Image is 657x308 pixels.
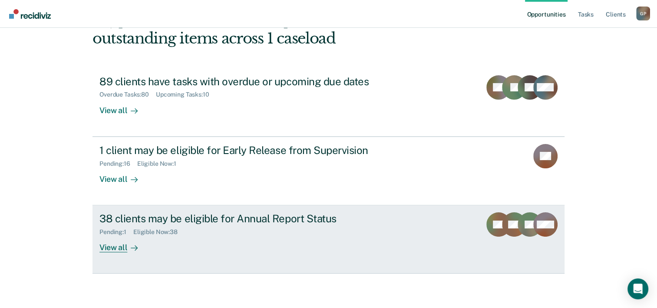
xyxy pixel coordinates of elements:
a: 89 clients have tasks with overdue or upcoming due datesOverdue Tasks:80Upcoming Tasks:10View all [92,68,565,137]
div: Pending : 16 [99,160,137,167]
div: 38 clients may be eligible for Annual Report Status [99,212,404,225]
div: Hi, [GEOGRAPHIC_DATA]. We’ve found some outstanding items across 1 caseload [92,12,470,47]
div: G P [636,7,650,20]
button: Profile dropdown button [636,7,650,20]
div: 1 client may be eligible for Early Release from Supervision [99,144,404,157]
div: View all [99,98,148,115]
div: Eligible Now : 38 [133,228,185,236]
div: Pending : 1 [99,228,133,236]
div: Overdue Tasks : 80 [99,91,156,98]
img: Recidiviz [9,9,51,19]
div: Open Intercom Messenger [627,278,648,299]
a: 1 client may be eligible for Early Release from SupervisionPending:16Eligible Now:1View all [92,137,565,205]
a: 38 clients may be eligible for Annual Report StatusPending:1Eligible Now:38View all [92,205,565,274]
div: 89 clients have tasks with overdue or upcoming due dates [99,75,404,88]
div: Eligible Now : 1 [137,160,183,167]
div: View all [99,167,148,184]
div: View all [99,236,148,253]
div: Upcoming Tasks : 10 [156,91,216,98]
